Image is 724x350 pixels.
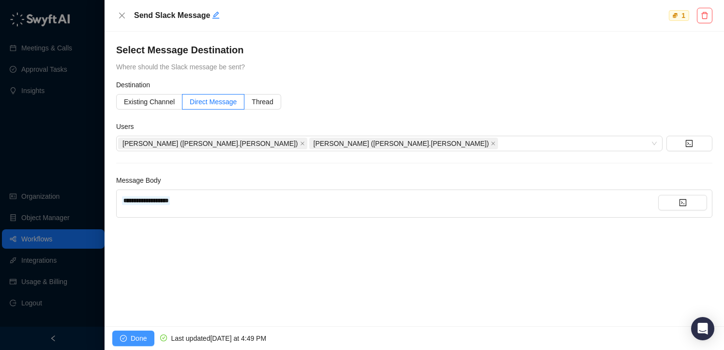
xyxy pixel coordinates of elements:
span: Last updated [DATE] at 4:49 PM [171,334,266,342]
span: Done [131,333,147,344]
span: [PERSON_NAME] ([PERSON_NAME].[PERSON_NAME]) [314,138,489,149]
span: delete [701,12,709,19]
label: Destination [116,80,157,90]
span: close [300,141,305,146]
span: Thread [252,98,273,106]
span: [PERSON_NAME] ([PERSON_NAME].[PERSON_NAME]) [122,138,298,149]
span: code [679,199,687,207]
span: Rachel MacIver (rachel.maciver) [309,138,498,149]
button: Edit [212,10,220,21]
div: Open Intercom Messenger [691,317,714,340]
span: Direct Message [190,98,237,106]
span: Existing Channel [124,98,175,106]
span: check-circle [120,335,127,342]
span: Where should the Slack message be sent? [116,63,245,71]
span: close [118,12,126,19]
span: edit [212,11,220,19]
div: 1 [679,11,687,20]
h5: Send Slack Message [134,10,666,21]
span: code [685,140,693,147]
label: Users [116,121,140,132]
span: close [491,141,496,146]
h4: Select Message Destination [116,43,712,57]
button: Done [112,331,154,346]
span: check-circle [160,334,167,341]
label: Message Body [116,175,168,186]
span: Steve Jabkiewicz (steven.jabkiewicz) [118,138,307,149]
button: Close [116,10,128,21]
